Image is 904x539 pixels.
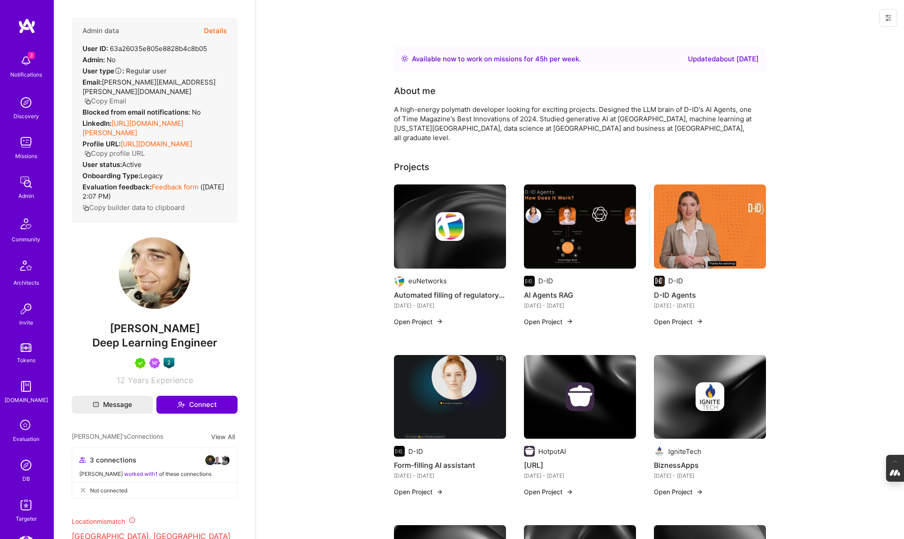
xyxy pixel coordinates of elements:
button: Message [72,396,153,414]
h4: Form-filling AI assistant [394,459,506,471]
button: Open Project [394,317,443,326]
img: Company logo [394,446,405,457]
div: Discovery [13,111,39,121]
div: Targeter [16,514,37,523]
span: [PERSON_NAME] [72,322,238,335]
img: AI Agents RAG [524,184,636,269]
h4: D-ID Agents [654,289,766,301]
a: Feedback form [151,183,199,191]
div: IgniteTech [668,447,701,456]
span: legacy [140,171,163,180]
div: [DOMAIN_NAME] [4,395,48,405]
div: No [82,55,116,64]
h4: BiznessApps [654,459,766,471]
img: Company logo [654,446,665,457]
img: cover [654,355,766,439]
button: Connect [156,396,238,414]
button: Open Project [524,487,573,496]
div: D-ID [668,276,683,286]
img: teamwork [17,133,35,151]
img: guide book [17,377,35,395]
img: Been on Mission [149,358,160,368]
img: Invite [17,300,35,318]
i: Help [114,67,122,75]
div: Projects [394,160,429,174]
strong: Profile URL: [82,140,121,148]
span: Active [122,160,142,169]
i: icon Collaborator [79,457,86,463]
span: [PERSON_NAME][EMAIL_ADDRESS][PERSON_NAME][DOMAIN_NAME] [82,78,216,96]
img: tokens [21,343,31,352]
div: euNetworks [408,276,447,286]
span: [PERSON_NAME]'s Connections [72,432,163,442]
button: Copy Email [84,96,126,106]
div: Available now to work on missions for h per week . [412,54,581,64]
img: Company logo [696,382,724,411]
strong: User type : [82,67,124,75]
img: Company logo [654,276,665,287]
img: Community [15,213,37,235]
i: icon CloseGray [79,487,87,494]
div: DB [22,474,30,483]
div: D-ID [408,447,423,456]
div: [DATE] - [DATE] [524,471,636,480]
div: Location mismatch [72,517,238,526]
img: bell [17,52,35,70]
div: Regular user [82,66,167,76]
img: avatar [205,455,216,466]
div: [PERSON_NAME] of these connections [79,469,230,479]
div: Evaluation [13,434,39,444]
div: [DATE] - [DATE] [394,471,506,480]
img: Architects [15,257,37,278]
strong: User status: [82,160,122,169]
button: Open Project [654,487,703,496]
img: arrow-right [436,318,443,325]
img: Skill Targeter [17,496,35,514]
button: Copy builder data to clipboard [82,203,185,212]
img: arrow-right [566,488,573,496]
img: arrow-right [696,488,703,496]
button: Copy profile URL [84,149,145,158]
a: [URL][DOMAIN_NAME][PERSON_NAME] [82,119,183,137]
div: Notifications [10,70,42,79]
button: 3 connectionsavataravataravatar[PERSON_NAME] worked with1 of these connectionsNot connected [72,447,238,499]
img: Company logo [524,446,535,457]
img: Company logo [524,276,535,287]
strong: Admin: [82,56,105,64]
div: Missions [15,151,37,161]
button: Open Project [654,317,703,326]
img: arrow-right [696,318,703,325]
span: 45 [535,55,544,63]
span: 12 [117,376,125,385]
div: D-ID [538,276,553,286]
i: icon SelectionTeam [17,417,35,434]
i: icon Copy [84,150,91,157]
h4: Admin data [82,27,119,35]
div: [DATE] - [DATE] [524,301,636,310]
div: [DATE] - [DATE] [654,301,766,310]
img: Form-filling AI assistant [394,355,506,439]
a: [URL][DOMAIN_NAME] [121,140,192,148]
div: Architects [13,278,39,287]
img: cover [394,184,506,269]
button: Open Project [394,487,443,496]
h4: [URL] [524,459,636,471]
div: No [82,107,201,117]
img: Admin Search [17,456,35,474]
h4: Automated filling of regulatory questionaires [394,289,506,301]
div: HotpotAI [538,447,566,456]
strong: Email: [82,78,102,86]
img: admin teamwork [17,173,35,191]
button: Open Project [524,317,573,326]
img: D-ID Agents [654,184,766,269]
div: Admin [18,191,34,201]
img: A.Teamer in Residence [135,358,146,368]
div: Tokens [17,355,35,365]
div: Invite [19,318,33,327]
img: cover [524,355,636,439]
button: View All [208,432,238,442]
img: arrow-right [436,488,443,496]
img: avatar [212,455,223,466]
div: [DATE] - [DATE] [394,301,506,310]
i: icon Copy [82,205,89,211]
